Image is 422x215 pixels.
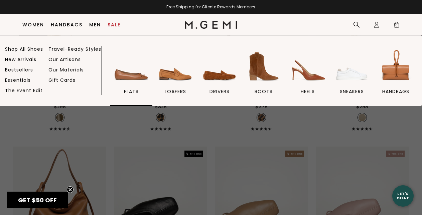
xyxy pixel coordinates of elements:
a: Sale [108,22,121,27]
img: drivers [201,48,238,85]
a: Men [89,22,101,27]
a: BOOTS [242,48,285,106]
a: Women [22,22,44,27]
img: loafers [157,48,194,85]
span: 0 [393,23,400,29]
a: Bestsellers [5,67,33,73]
img: M.Gemi [185,21,237,29]
span: loafers [165,88,186,94]
div: Let's Chat [392,192,414,200]
a: loafers [154,48,196,106]
a: Travel-Ready Styles [48,46,101,52]
img: BOOTS [245,48,282,85]
a: Our Artisans [48,56,81,62]
a: The Event Edit [5,87,43,93]
img: handbags [377,48,415,85]
span: drivers [209,88,230,94]
a: Our Materials [48,67,84,73]
span: GET $50 OFF [18,196,57,204]
a: Shop All Shoes [5,46,43,52]
a: handbags [375,48,417,106]
button: Close teaser [67,186,74,193]
a: sneakers [330,48,373,106]
span: flats [124,88,139,94]
span: handbags [382,88,409,94]
span: BOOTS [255,88,273,94]
a: Handbags [51,22,83,27]
a: New Arrivals [5,56,36,62]
img: sneakers [333,48,371,85]
span: heels [301,88,315,94]
div: GET $50 OFFClose teaser [7,192,68,208]
a: Gift Cards [48,77,76,83]
a: Essentials [5,77,31,83]
img: flats [113,48,150,85]
a: flats [110,48,152,106]
a: drivers [198,48,241,106]
span: sneakers [340,88,364,94]
a: heels [286,48,329,106]
img: heels [289,48,326,85]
